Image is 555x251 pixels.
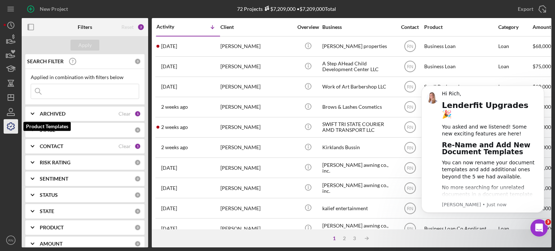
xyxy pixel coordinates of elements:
[40,208,54,214] b: STATE
[40,160,70,165] b: RISK RATING
[237,6,336,12] div: 72 Projects • $7,209,000 Total
[134,208,141,215] div: 0
[407,206,413,211] text: RN
[40,176,68,182] b: SENTIMENT
[31,74,139,80] div: Applied in combination with filters below
[294,24,322,30] div: Overview
[410,79,555,217] iframe: Intercom notifications message
[156,24,188,30] div: Activity
[220,57,293,76] div: [PERSON_NAME]
[40,241,63,247] b: AMOUNT
[322,199,395,218] div: kalief entertainment
[220,118,293,137] div: [PERSON_NAME]
[220,199,293,218] div: [PERSON_NAME]
[533,43,551,49] span: $68,000
[511,2,551,16] button: Export
[40,225,64,230] b: PRODUCT
[40,111,65,117] b: ARCHIVED
[31,105,128,140] div: No more searching for unrelated documents in a document template called "Document"! You can now a...
[22,2,75,16] button: New Project
[220,138,293,157] div: [PERSON_NAME]
[161,124,188,130] time: 2025-09-10 22:18
[70,40,99,51] button: Apply
[530,219,548,237] iframe: Intercom live chat
[220,219,293,238] div: [PERSON_NAME]
[407,165,413,170] text: RN
[161,226,177,231] time: 2025-09-03 14:06
[407,64,413,69] text: RN
[134,159,141,166] div: 0
[220,24,293,30] div: Client
[31,122,128,129] p: Message from Allison, sent Just now
[134,241,141,247] div: 0
[424,24,496,30] div: Product
[322,118,395,137] div: SWIFT TRI STATE COURIER AMD TRANSPORT LLC
[322,178,395,198] div: [PERSON_NAME] awning co., inc.
[220,98,293,117] div: [PERSON_NAME]
[220,37,293,56] div: [PERSON_NAME]
[220,178,293,198] div: [PERSON_NAME]
[407,125,413,130] text: RN
[78,24,92,30] b: Filters
[134,127,141,133] div: 0
[220,158,293,177] div: [PERSON_NAME]
[498,57,532,76] div: Loan
[78,40,92,51] div: Apply
[161,205,177,211] time: 2025-09-04 09:57
[329,235,339,241] div: 1
[498,77,532,96] div: Loan
[518,2,533,16] div: Export
[134,224,141,231] div: 0
[8,238,13,242] text: RN
[424,57,496,76] div: Business Loan
[322,98,395,117] div: Brows & Lashes Cosmetics
[407,226,413,231] text: RN
[161,84,177,90] time: 2025-09-14 13:38
[533,63,551,69] span: $75,000
[498,24,532,30] div: Category
[349,235,360,241] div: 3
[119,111,131,117] div: Clear
[119,143,131,149] div: Clear
[322,158,395,177] div: [PERSON_NAME] awning co., inc.
[4,233,18,247] button: RN
[424,37,496,56] div: Business Loan
[137,23,145,31] div: 2
[40,143,63,149] b: CONTACT
[134,192,141,198] div: 0
[40,127,55,133] b: STAGE
[40,192,58,198] b: STATUS
[322,138,395,157] div: Kirklands Bussin
[161,43,177,49] time: 2025-09-18 14:29
[161,185,177,191] time: 2025-09-05 13:40
[407,105,413,110] text: RN
[322,219,395,238] div: [PERSON_NAME] awning co., inc.
[263,6,296,12] div: $7,209,000
[407,145,413,150] text: RN
[339,235,349,241] div: 2
[161,64,177,69] time: 2025-09-16 02:18
[121,24,134,30] div: Reset
[161,165,177,171] time: 2025-09-05 14:46
[322,24,395,30] div: Business
[396,24,423,30] div: Contact
[322,37,395,56] div: [PERSON_NAME] properties
[424,219,496,238] div: Business Loan Co Applicant
[40,2,68,16] div: New Project
[134,143,141,150] div: 1
[322,77,395,96] div: Work of Art Barbershop LLC
[322,57,395,76] div: A Step AHead Child Development Center LLC
[407,44,413,49] text: RN
[134,111,141,117] div: 1
[407,186,413,191] text: RN
[498,37,532,56] div: Loan
[498,219,532,238] div: Loan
